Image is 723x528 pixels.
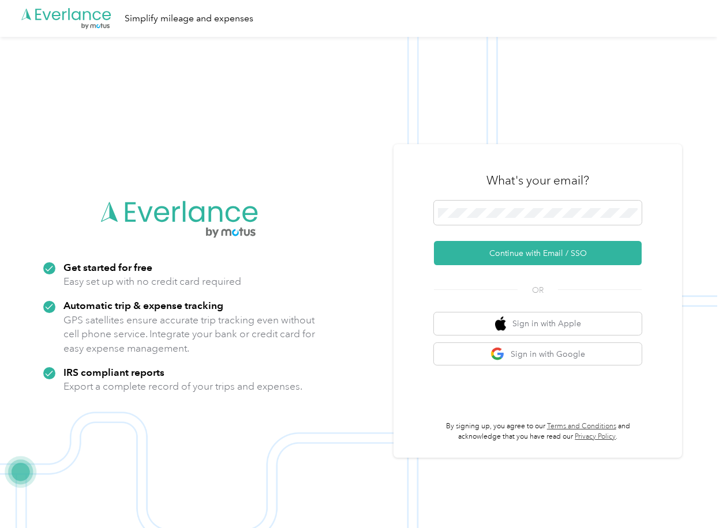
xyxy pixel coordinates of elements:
iframe: Everlance-gr Chat Button Frame [658,463,723,528]
button: Continue with Email / SSO [434,241,642,265]
button: apple logoSign in with Apple [434,312,642,335]
p: Easy set up with no credit card required [63,274,241,289]
p: Export a complete record of your trips and expenses. [63,379,302,394]
h3: What's your email? [486,172,589,188]
img: apple logo [495,316,507,331]
a: Terms and Conditions [547,422,616,431]
div: Simplify mileage and expenses [125,12,253,26]
span: OR [518,284,558,296]
strong: Automatic trip & expense tracking [63,299,223,311]
img: google logo [490,347,505,361]
p: By signing up, you agree to our and acknowledge that you have read our . [434,421,642,442]
button: google logoSign in with Google [434,343,642,365]
a: Privacy Policy [575,432,616,441]
p: GPS satellites ensure accurate trip tracking even without cell phone service. Integrate your bank... [63,313,316,356]
strong: IRS compliant reports [63,366,164,378]
strong: Get started for free [63,261,152,273]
